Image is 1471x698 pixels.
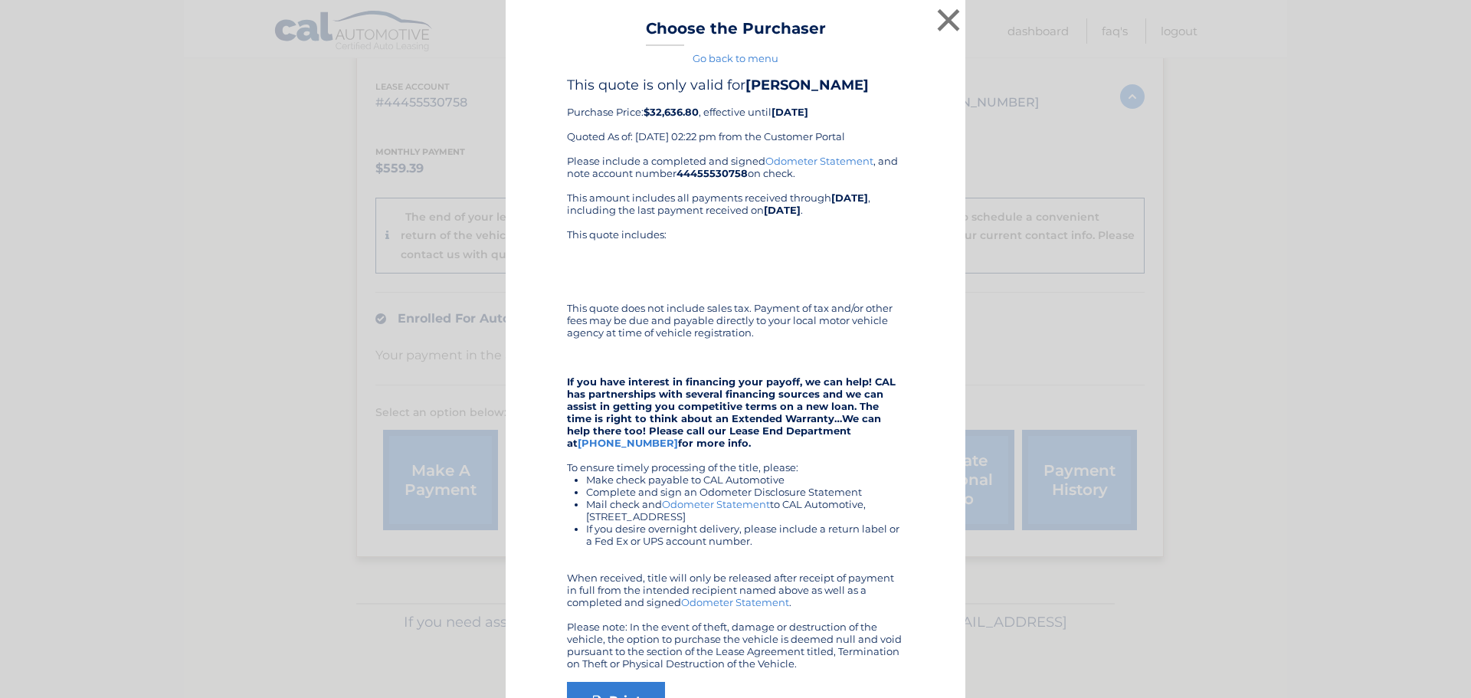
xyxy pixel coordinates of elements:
b: [DATE] [831,192,868,204]
li: Complete and sign an Odometer Disclosure Statement [586,486,904,498]
a: Go back to menu [693,52,778,64]
strong: If you have interest in financing your payoff, we can help! CAL has partnerships with several fin... [567,375,896,449]
a: Odometer Statement [662,498,770,510]
div: Purchase Price: , effective until Quoted As of: [DATE] 02:22 pm from the Customer Portal [567,77,904,155]
a: Odometer Statement [681,596,789,608]
li: Mail check and to CAL Automotive, [STREET_ADDRESS] [586,498,904,523]
li: Make check payable to CAL Automotive [586,474,904,486]
b: [DATE] [764,204,801,216]
b: 44455530758 [677,167,748,179]
div: This quote includes: [567,228,904,290]
a: Odometer Statement [765,155,873,167]
div: Please include a completed and signed , and note account number on check. This amount includes al... [567,155,904,670]
a: [PHONE_NUMBER] [578,437,678,449]
b: $32,636.80 [644,106,699,118]
b: [PERSON_NAME] [745,77,869,93]
h4: This quote is only valid for [567,77,904,93]
h3: Choose the Purchaser [646,19,826,46]
b: [DATE] [772,106,808,118]
button: × [933,5,964,35]
li: If you desire overnight delivery, please include a return label or a Fed Ex or UPS account number. [586,523,904,547]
